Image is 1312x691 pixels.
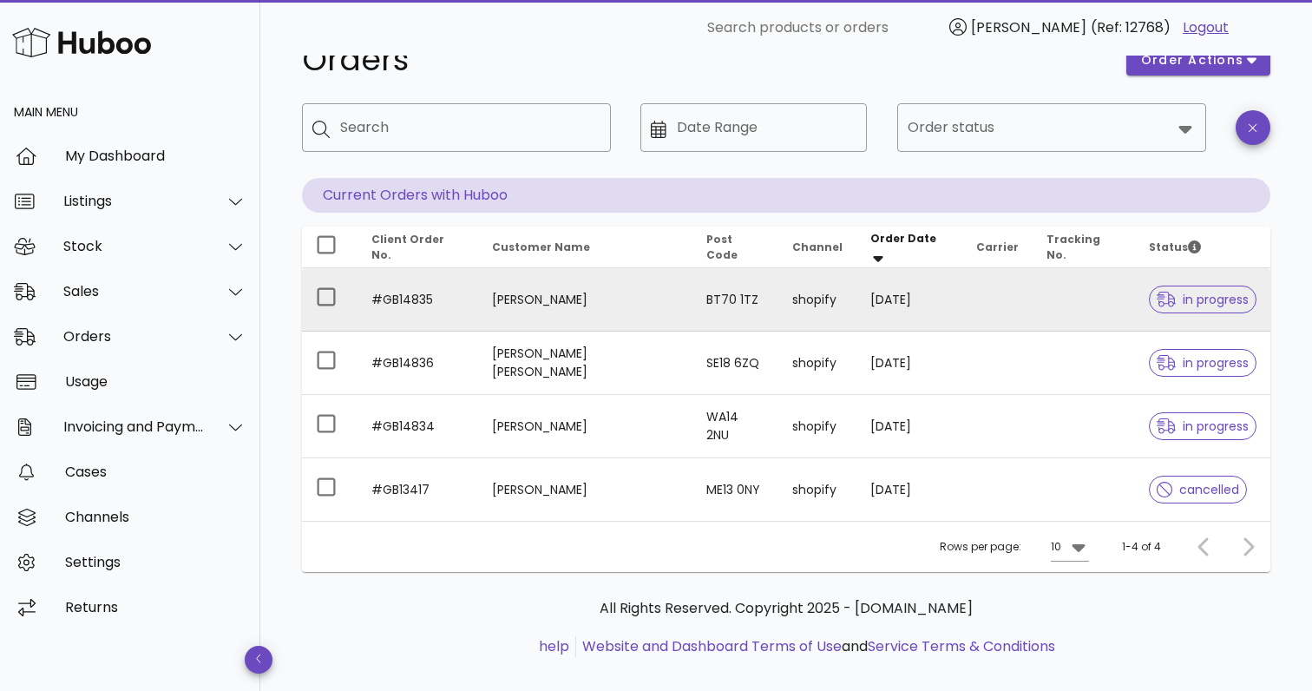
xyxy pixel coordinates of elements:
span: Post Code [706,232,738,262]
td: [DATE] [856,395,962,458]
td: shopify [778,458,856,521]
th: Channel [778,227,856,268]
th: Order Date: Sorted descending. Activate to remove sorting. [856,227,962,268]
span: in progress [1157,293,1249,306]
div: Orders [63,328,205,345]
li: and [576,636,1055,657]
a: Website and Dashboard Terms of Use [582,636,842,656]
span: in progress [1157,420,1249,432]
td: [PERSON_NAME] [478,268,692,332]
span: Channel [792,240,843,254]
td: WA14 2NU [692,395,778,458]
th: Post Code [692,227,778,268]
a: Service Terms & Conditions [868,636,1055,656]
td: [DATE] [856,458,962,521]
th: Status [1135,227,1270,268]
div: My Dashboard [65,148,246,164]
th: Carrier [962,227,1033,268]
div: 10Rows per page: [1051,533,1089,561]
div: Usage [65,373,246,390]
div: Order status [897,103,1206,152]
span: Tracking No. [1046,232,1100,262]
td: ME13 0NY [692,458,778,521]
td: shopify [778,332,856,395]
td: #GB14836 [358,332,478,395]
div: Sales [63,283,205,299]
td: [DATE] [856,332,962,395]
div: Channels [65,509,246,525]
span: in progress [1157,357,1249,369]
td: [PERSON_NAME] [478,395,692,458]
div: 1-4 of 4 [1122,539,1161,555]
span: Order Date [870,231,936,246]
div: Stock [63,238,205,254]
span: Client Order No. [371,232,444,262]
td: #GB14834 [358,395,478,458]
th: Tracking No. [1033,227,1135,268]
div: Cases [65,464,246,480]
td: SE18 6ZQ [692,332,778,395]
div: Listings [63,193,205,209]
img: Huboo Logo [12,23,151,61]
span: order actions [1140,51,1244,69]
span: cancelled [1157,484,1239,496]
div: 10 [1051,539,1061,555]
span: Status [1149,240,1201,254]
p: All Rights Reserved. Copyright 2025 - [DOMAIN_NAME] [316,598,1256,619]
a: help [539,636,569,656]
span: Carrier [976,240,1019,254]
a: Logout [1183,17,1229,38]
td: BT70 1TZ [692,268,778,332]
td: shopify [778,268,856,332]
td: [PERSON_NAME] [PERSON_NAME] [478,332,692,395]
p: Current Orders with Huboo [302,178,1270,213]
td: shopify [778,395,856,458]
div: Settings [65,554,246,570]
span: (Ref: 12768) [1091,17,1171,37]
div: Rows per page: [940,522,1089,572]
span: [PERSON_NAME] [971,17,1086,37]
th: Customer Name [478,227,692,268]
div: Invoicing and Payments [63,418,205,435]
td: #GB13417 [358,458,478,521]
td: [DATE] [856,268,962,332]
div: Returns [65,599,246,615]
td: #GB14835 [358,268,478,332]
button: order actions [1126,44,1270,76]
th: Client Order No. [358,227,478,268]
span: Customer Name [492,240,590,254]
h1: Orders [302,44,1105,76]
td: [PERSON_NAME] [478,458,692,521]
